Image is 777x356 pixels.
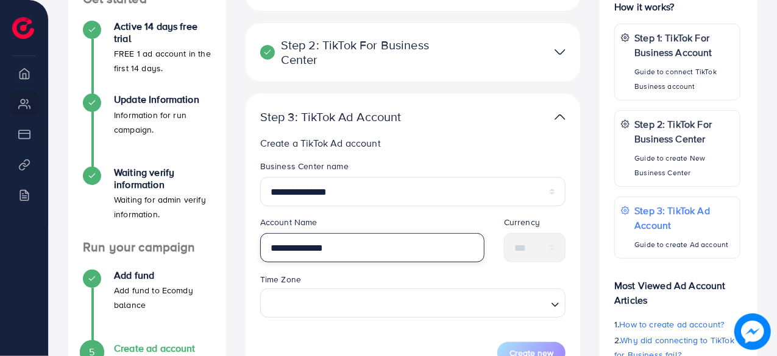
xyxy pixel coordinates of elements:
[68,240,226,255] h4: Run your campaign
[68,270,226,343] li: Add fund
[634,151,734,180] p: Guide to create New Business Center
[555,108,566,126] img: TikTok partner
[260,110,458,124] p: Step 3: TikTok Ad Account
[114,46,211,75] p: FREE 1 ad account in the first 14 days.
[634,203,734,232] p: Step 3: TikTok Ad Account
[114,167,211,190] h4: Waiting verify information
[12,17,34,39] img: logo
[620,318,725,330] span: How to create ad account?
[555,43,566,61] img: TikTok partner
[114,21,211,44] h4: Active 14 days free trial
[614,317,740,332] p: 1.
[260,136,566,150] p: Create a TikTok Ad account
[114,270,211,281] h4: Add fund
[634,65,734,94] p: Guide to connect TikTok Business account
[260,288,566,318] div: Search for option
[260,160,566,177] legend: Business Center name
[68,21,226,94] li: Active 14 days free trial
[114,108,211,137] p: Information for run campaign.
[114,343,211,354] h4: Create ad account
[260,38,458,67] p: Step 2: TikTok For Business Center
[266,291,547,314] input: Search for option
[634,30,734,60] p: Step 1: TikTok For Business Account
[260,216,484,233] legend: Account Name
[634,117,734,146] p: Step 2: TikTok For Business Center
[260,273,301,285] label: Time Zone
[504,216,566,233] legend: Currency
[114,283,211,312] p: Add fund to Ecomdy balance
[614,268,740,307] p: Most Viewed Ad Account Articles
[68,94,226,167] li: Update Information
[114,192,211,222] p: Waiting for admin verify information.
[734,313,771,350] img: image
[114,94,211,105] h4: Update Information
[634,237,734,252] p: Guide to create Ad account
[68,167,226,240] li: Waiting verify information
